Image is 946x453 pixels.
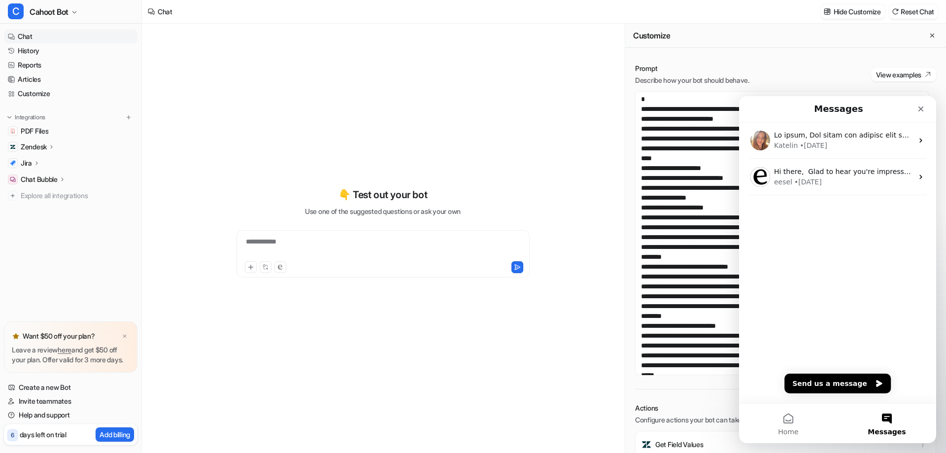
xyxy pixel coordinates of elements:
a: Reports [4,58,137,72]
a: Invite teammates [4,394,137,408]
span: Messages [129,332,167,339]
img: customize [824,8,831,15]
a: Explore all integrations [4,189,137,203]
p: Zendesk [21,142,47,152]
div: Chat [158,6,172,17]
a: Create a new Bot [4,381,137,394]
span: Explore all integrations [21,188,134,204]
a: here [58,346,71,354]
a: Chat [4,30,137,43]
button: Hide Customize [821,4,885,19]
img: expand menu [6,114,13,121]
img: menu_add.svg [125,114,132,121]
p: Integrations [15,113,45,121]
p: Describe how your bot should behave. [635,75,749,85]
div: eesel [35,81,53,91]
button: Close flyout [926,30,938,41]
img: Jira [10,160,16,166]
a: Help and support [4,408,137,422]
span: Cahoot Bot [30,5,68,19]
img: star [12,332,20,340]
p: days left on trial [20,429,67,440]
a: History [4,44,137,58]
p: Chat Bubble [21,174,58,184]
img: x [122,333,128,340]
p: 👇 Test out your bot [338,187,427,202]
p: Prompt [635,64,749,73]
p: Jira [21,158,32,168]
img: reset [892,8,899,15]
p: 6 [11,431,14,440]
img: Chat Bubble [10,176,16,182]
button: View examples [871,68,936,81]
a: Customize [4,87,137,101]
p: Leave a review and get $50 off your plan. Offer valid for 3 more days. [12,345,130,365]
p: Want $50 off your plan? [23,331,95,341]
p: Get Field Values [655,440,704,450]
button: Messages [99,308,197,347]
div: • [DATE] [55,81,83,91]
button: Send us a message [45,278,152,297]
img: Get Field Values icon [642,440,651,450]
button: Reset Chat [889,4,938,19]
h2: Customize [633,31,670,40]
span: C [8,3,24,19]
span: PDF Files [21,126,48,136]
a: PDF FilesPDF Files [4,124,137,138]
button: Add billing [96,427,134,442]
p: Configure actions your bot can take. [635,415,743,425]
button: Integrations [4,112,48,122]
p: Actions [635,403,743,413]
img: PDF Files [10,128,16,134]
p: Add billing [100,429,130,440]
span: Home [39,332,59,339]
p: Hide Customize [834,6,881,17]
img: Zendesk [10,144,16,150]
a: Articles [4,72,137,86]
iframe: Intercom live chat [739,96,936,443]
p: Use one of the suggested questions or ask your own [305,206,461,216]
img: explore all integrations [8,191,18,201]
